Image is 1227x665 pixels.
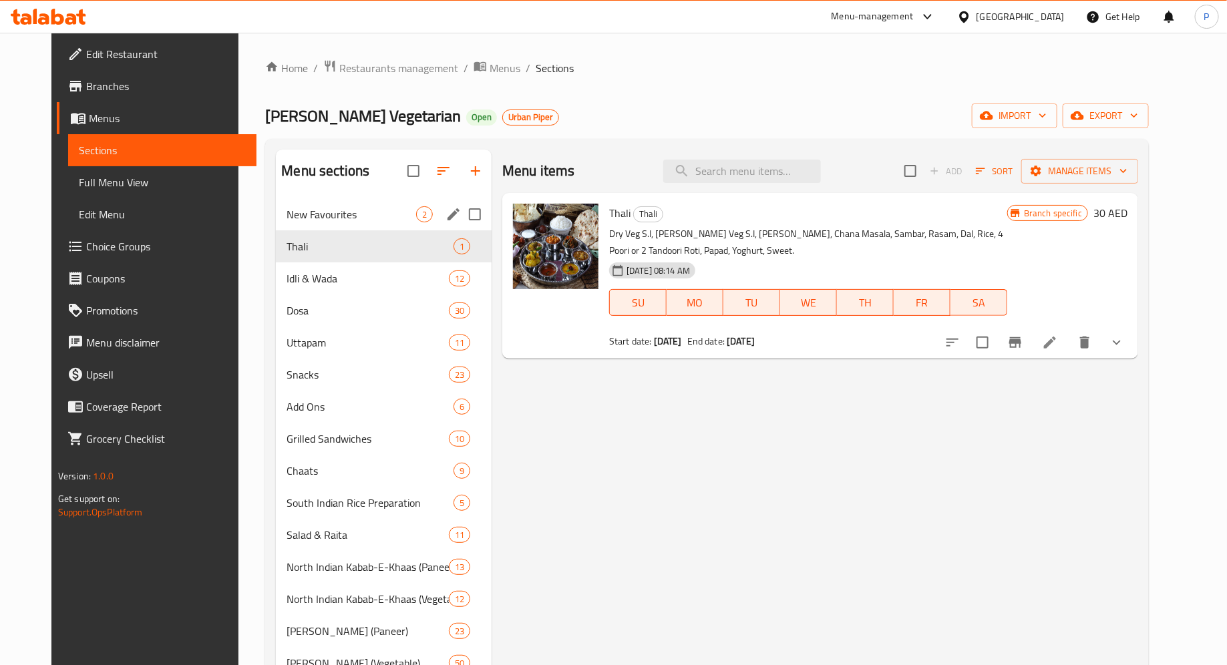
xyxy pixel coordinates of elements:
[57,102,256,134] a: Menus
[93,467,114,485] span: 1.0.0
[86,335,246,351] span: Menu disclaimer
[287,463,454,479] div: Chaats
[287,302,448,318] span: Dosa
[502,161,575,181] h2: Menu items
[454,497,470,509] span: 5
[450,369,470,381] span: 23
[449,623,470,639] div: items
[450,529,470,541] span: 11
[633,206,663,222] div: Thali
[1032,163,1127,180] span: Manage items
[287,335,448,351] span: Uttapam
[474,59,520,77] a: Menus
[57,294,256,326] a: Promotions
[449,527,470,543] div: items
[276,326,492,359] div: Uttapam11
[503,112,558,123] span: Urban Piper
[454,465,470,477] span: 9
[1021,159,1138,184] button: Manage items
[609,332,652,350] span: Start date:
[454,401,470,413] span: 6
[729,293,775,312] span: TU
[281,161,369,181] h2: Menu sections
[287,399,454,415] span: Add Ons
[79,142,246,158] span: Sections
[57,230,256,262] a: Choice Groups
[86,270,246,286] span: Coupons
[976,164,1013,179] span: Sort
[287,270,448,286] span: Idli & Wada
[450,593,470,606] span: 12
[58,503,143,521] a: Support.OpsPlatform
[785,293,832,312] span: WE
[449,270,470,286] div: items
[86,46,246,62] span: Edit Restaurant
[969,328,997,357] span: Select to update
[57,423,256,455] a: Grocery Checklist
[287,495,454,511] span: South Indian Rice Preparation
[526,60,530,76] li: /
[276,359,492,391] div: Snacks23
[276,551,492,583] div: North Indian Kabab-E-Khaas (Paneer)13
[615,293,661,312] span: SU
[57,38,256,70] a: Edit Restaurant
[621,264,695,277] span: [DATE] 08:14 AM
[450,304,470,317] span: 30
[723,289,780,316] button: TU
[68,166,256,198] a: Full Menu View
[454,238,470,254] div: items
[57,262,256,294] a: Coupons
[287,367,448,383] span: Snacks
[287,559,448,575] div: North Indian Kabab-E-Khaas (Paneer)
[466,112,497,123] span: Open
[837,289,894,316] button: TH
[663,160,821,183] input: search
[313,60,318,76] li: /
[276,262,492,294] div: Idli & Wada12
[276,615,492,647] div: [PERSON_NAME] (Paneer)23
[57,391,256,423] a: Coverage Report
[672,293,718,312] span: MO
[466,109,497,126] div: Open
[1019,207,1087,220] span: Branch specific
[86,78,246,94] span: Branches
[68,198,256,230] a: Edit Menu
[276,487,492,519] div: South Indian Rice Preparation5
[287,431,448,447] span: Grilled Sandwiches
[896,157,924,185] span: Select section
[287,591,448,607] span: North Indian Kabab-E-Khaas (Vegetable)
[667,289,723,316] button: MO
[449,335,470,351] div: items
[57,70,256,102] a: Branches
[287,623,448,639] span: [PERSON_NAME] (Paneer)
[265,59,1149,77] nav: breadcrumb
[86,399,246,415] span: Coverage Report
[536,60,574,76] span: Sections
[894,289,950,316] button: FR
[454,495,470,511] div: items
[454,399,470,415] div: items
[323,59,458,77] a: Restaurants management
[86,238,246,254] span: Choice Groups
[449,559,470,575] div: items
[464,60,468,76] li: /
[842,293,888,312] span: TH
[450,561,470,574] span: 13
[89,110,246,126] span: Menus
[276,519,492,551] div: Salad & Raita11
[450,272,470,285] span: 12
[339,60,458,76] span: Restaurants management
[450,337,470,349] span: 11
[79,206,246,222] span: Edit Menu
[417,208,432,221] span: 2
[58,467,91,485] span: Version:
[287,527,448,543] span: Salad & Raita
[983,107,1047,124] span: import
